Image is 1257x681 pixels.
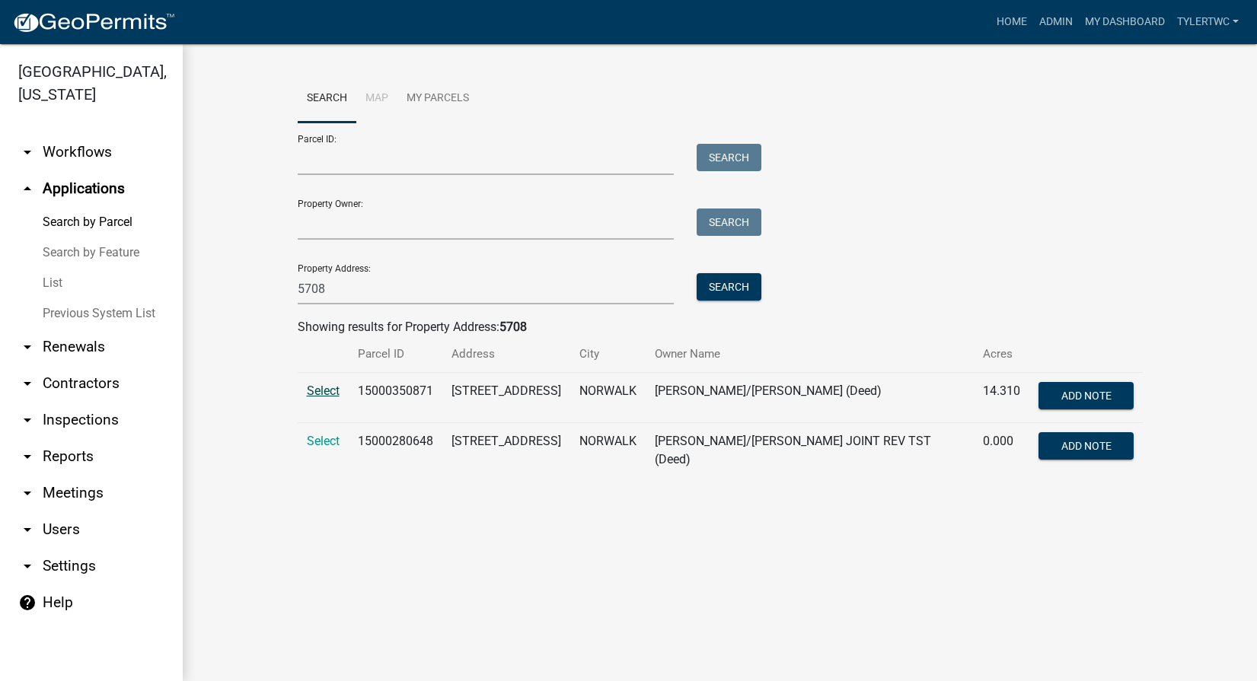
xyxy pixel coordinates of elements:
td: [STREET_ADDRESS] [442,373,570,423]
th: Address [442,336,570,372]
a: Select [307,383,340,398]
button: Search [697,208,761,236]
td: [PERSON_NAME]/[PERSON_NAME] (Deed) [646,373,974,423]
button: Search [697,144,761,171]
i: arrow_drop_down [18,338,37,356]
i: help [18,593,37,612]
td: NORWALK [570,423,646,479]
div: Showing results for Property Address: [298,318,1143,336]
strong: 5708 [499,320,527,334]
i: arrow_drop_down [18,484,37,502]
td: 0.000 [974,423,1029,479]
a: TylerTWC [1171,8,1245,37]
i: arrow_drop_down [18,520,37,539]
span: Add Note [1061,440,1111,452]
td: [PERSON_NAME]/[PERSON_NAME] JOINT REV TST (Deed) [646,423,974,479]
i: arrow_drop_down [18,143,37,161]
td: NORWALK [570,373,646,423]
button: Search [697,273,761,301]
a: My Parcels [397,75,478,123]
td: 14.310 [974,373,1029,423]
th: Owner Name [646,336,974,372]
i: arrow_drop_down [18,447,37,466]
th: Parcel ID [349,336,442,372]
a: Home [991,8,1033,37]
a: Select [307,434,340,448]
a: My Dashboard [1079,8,1171,37]
i: arrow_drop_up [18,180,37,198]
button: Add Note [1038,432,1134,460]
th: City [570,336,646,372]
i: arrow_drop_down [18,374,37,393]
th: Acres [974,336,1029,372]
a: Admin [1033,8,1079,37]
button: Add Note [1038,382,1134,409]
i: arrow_drop_down [18,557,37,575]
a: Search [298,75,356,123]
i: arrow_drop_down [18,411,37,429]
td: 15000350871 [349,373,442,423]
span: Add Note [1061,390,1111,402]
td: 15000280648 [349,423,442,479]
td: [STREET_ADDRESS] [442,423,570,479]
